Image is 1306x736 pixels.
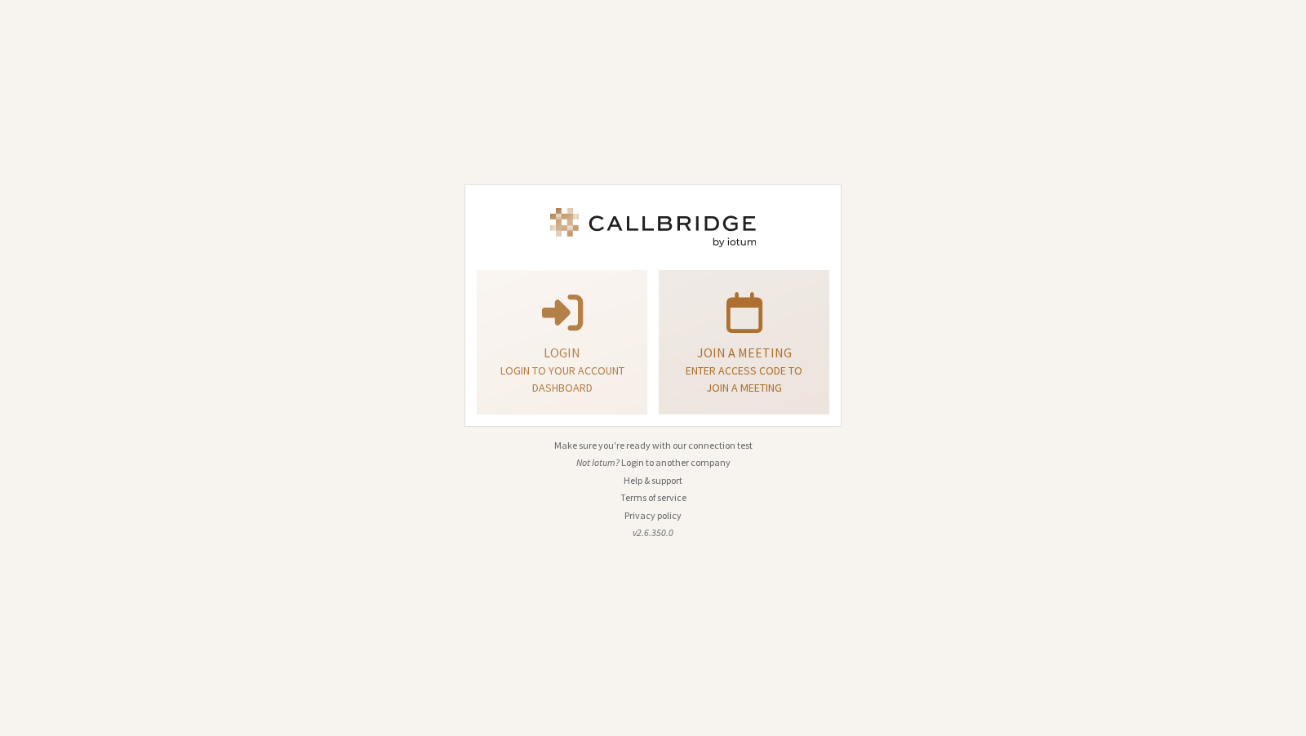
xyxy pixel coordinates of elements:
a: Join a meetingEnter access code to join a meeting [659,270,829,415]
li: Not Iotum? [464,455,842,470]
p: Login [497,343,627,362]
li: v2.6.350.0 [464,525,842,540]
a: Privacy policy [624,509,682,521]
p: Join a meeting [679,343,809,362]
a: Help & support [624,474,682,486]
button: LoginLogin to your account dashboard [477,270,647,415]
p: Login to your account dashboard [497,362,627,397]
iframe: Chat [1265,694,1294,725]
p: Enter access code to join a meeting [679,362,809,397]
img: Iotum [547,208,759,247]
a: Make sure you're ready with our connection test [554,439,753,451]
a: Terms of service [620,491,686,503]
button: Login to another company [621,455,731,470]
